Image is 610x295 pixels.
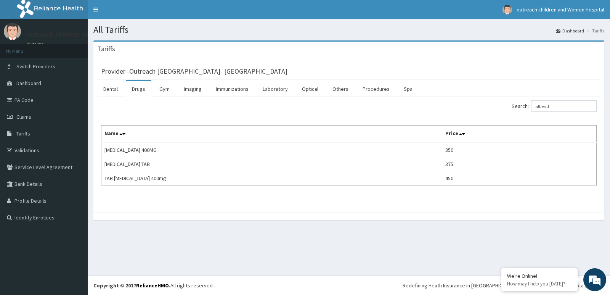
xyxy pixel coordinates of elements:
[4,23,21,40] img: User Image
[585,27,604,34] li: Tariffs
[442,171,597,185] td: 450
[556,27,584,34] a: Dashboard
[517,6,604,13] span: outreach children and Women Hospital
[16,63,55,70] span: Switch Providers
[296,81,324,97] a: Optical
[27,42,45,47] a: Online
[136,282,169,289] a: RelianceHMO
[442,126,597,143] th: Price
[326,81,355,97] a: Others
[93,25,604,35] h1: All Tariffs
[97,45,115,52] h3: Tariffs
[356,81,396,97] a: Procedures
[442,143,597,157] td: 350
[507,272,572,279] div: We're Online!
[403,282,604,289] div: Redefining Heath Insurance in [GEOGRAPHIC_DATA] using Telemedicine and Data Science!
[502,5,512,15] img: User Image
[398,81,419,97] a: Spa
[97,81,124,97] a: Dental
[210,81,255,97] a: Immunizations
[531,100,597,112] input: Search:
[16,113,31,120] span: Claims
[512,100,597,112] label: Search:
[126,81,151,97] a: Drugs
[178,81,208,97] a: Imaging
[101,171,442,185] td: TAB [MEDICAL_DATA] 400mg
[16,130,30,137] span: Tariffs
[101,126,442,143] th: Name
[27,31,143,38] p: outreach children and Women Hospital
[507,280,572,287] p: How may I help you today?
[101,157,442,171] td: [MEDICAL_DATA] TAB
[257,81,294,97] a: Laboratory
[153,81,176,97] a: Gym
[101,68,287,75] h3: Provider - Outreach [GEOGRAPHIC_DATA]- [GEOGRAPHIC_DATA]
[16,80,41,87] span: Dashboard
[442,157,597,171] td: 375
[101,143,442,157] td: [MEDICAL_DATA] 400MG
[88,276,610,295] footer: All rights reserved.
[93,282,170,289] strong: Copyright © 2017 .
